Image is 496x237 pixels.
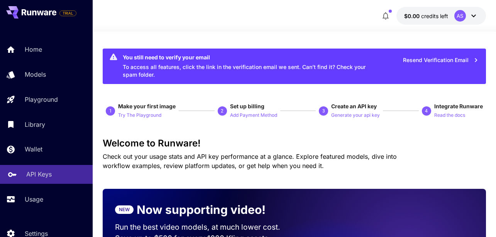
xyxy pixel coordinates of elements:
span: Make your first image [118,103,176,109]
p: Playground [25,95,58,104]
p: Home [25,45,42,54]
button: Add Payment Method [230,110,277,119]
p: NEW [119,206,130,213]
p: Add Payment Method [230,112,277,119]
span: Create an API key [331,103,377,109]
button: Try The Playground [118,110,161,119]
div: To access all features, click the link in the verification email we sent. Can’t find it? Check yo... [123,51,380,82]
span: credits left [421,13,448,19]
p: Read the docs [434,112,465,119]
p: Library [25,120,45,129]
button: Resend Verification Email [399,52,483,68]
span: Check out your usage stats and API key performance at a glance. Explore featured models, dive int... [103,153,397,170]
div: $0.00 [404,12,448,20]
p: Now supporting video! [137,201,266,219]
p: 4 [425,108,428,114]
div: AS [454,10,466,22]
span: $0.00 [404,13,421,19]
h3: Welcome to Runware! [103,138,486,149]
p: Wallet [25,145,42,154]
p: Usage [25,195,43,204]
span: Set up billing [230,103,264,109]
p: 2 [221,108,223,114]
p: Generate your api key [331,112,380,119]
div: You still need to verify your email [123,53,380,61]
p: Models [25,70,46,79]
span: TRIAL [60,10,76,16]
p: 1 [109,108,112,114]
button: $0.00AS [396,7,486,25]
p: Run the best video models, at much lower cost. [115,222,282,233]
button: Read the docs [434,110,465,119]
p: Try The Playground [118,112,161,119]
span: Integrate Runware [434,103,483,109]
p: 3 [322,108,325,114]
p: API Keys [26,170,52,179]
button: Generate your api key [331,110,380,119]
span: Add your payment card to enable full platform functionality. [59,8,76,18]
